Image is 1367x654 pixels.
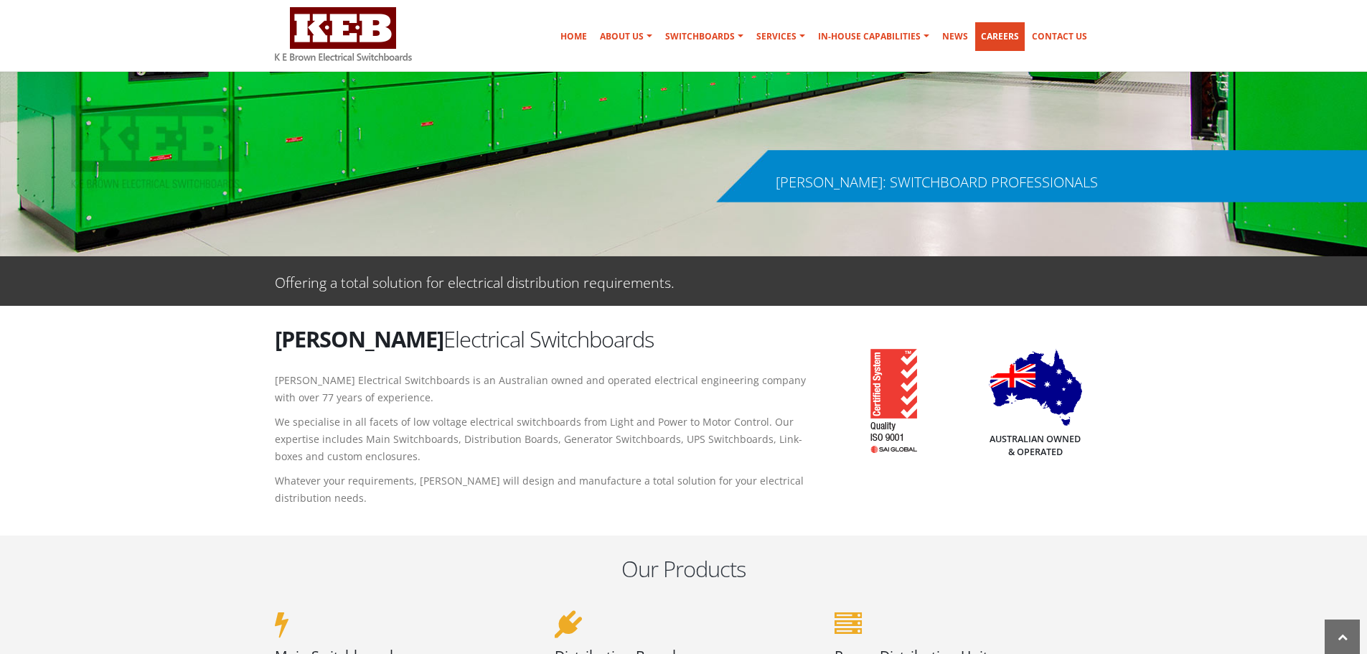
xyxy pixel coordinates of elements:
strong: [PERSON_NAME] [275,324,443,354]
p: Whatever your requirements, [PERSON_NAME] will design and manufacture a total solution for your e... [275,472,813,507]
a: News [936,22,974,51]
div: [PERSON_NAME]: SWITCHBOARD PROFESSIONALS [776,175,1098,190]
a: Contact Us [1026,22,1093,51]
img: K E Brown ISO 9001 Accreditation [852,342,918,453]
a: About Us [594,22,658,51]
a: Careers [975,22,1025,51]
a: In-house Capabilities [812,22,935,51]
a: Services [751,22,811,51]
img: K E Brown Electrical Switchboards [275,7,412,61]
p: We specialise in all facets of low voltage electrical switchboards from Light and Power to Motor ... [275,414,813,465]
a: Switchboards [659,22,749,51]
h5: Australian Owned & Operated [989,433,1082,459]
h2: Our Products [275,553,1093,584]
h2: Electrical Switchboards [275,324,813,354]
a: Home [555,22,593,51]
p: Offering a total solution for electrical distribution requirements. [275,271,675,291]
p: [PERSON_NAME] Electrical Switchboards is an Australian owned and operated electrical engineering ... [275,372,813,406]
